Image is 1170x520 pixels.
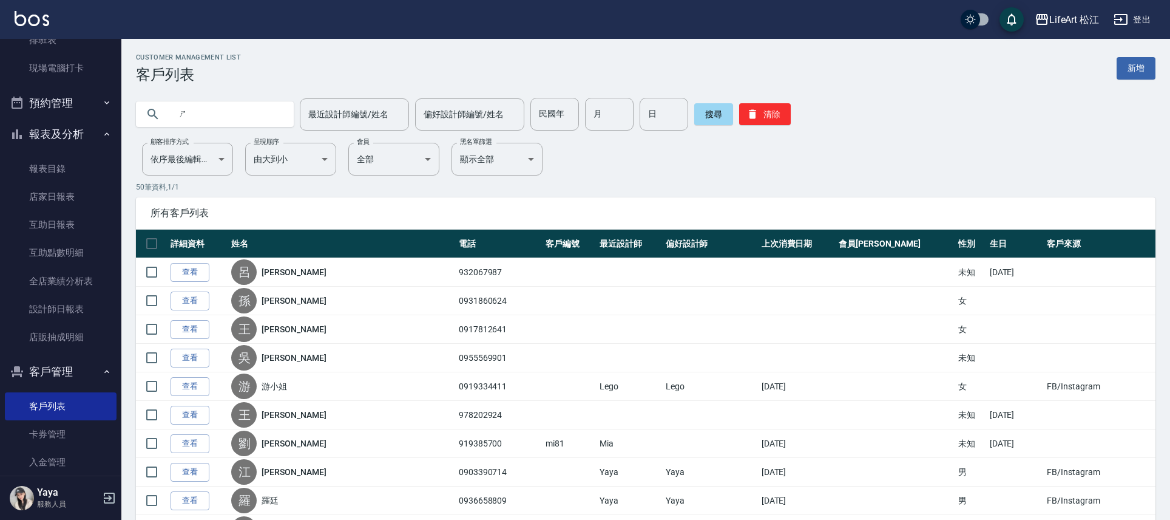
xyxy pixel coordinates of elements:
[451,143,543,176] div: 顯示全部
[5,54,117,82] a: 現場電腦打卡
[597,230,662,258] th: 最近設計師
[171,406,209,425] a: 查看
[5,323,117,351] a: 店販抽成明細
[5,448,117,476] a: 入金管理
[663,458,759,487] td: Yaya
[231,488,257,513] div: 羅
[456,372,543,401] td: 0919334411
[171,377,209,396] a: 查看
[955,287,986,315] td: 女
[543,429,597,458] td: mi81
[15,11,49,26] img: Logo
[1049,12,1100,27] div: LifeArt 松江
[357,137,370,146] label: 會員
[597,429,662,458] td: Mia
[171,320,209,339] a: 查看
[955,487,986,515] td: 男
[348,143,439,176] div: 全部
[5,211,117,239] a: 互助日報表
[5,239,117,267] a: 互助點數明細
[231,259,257,285] div: 呂
[136,53,241,61] h2: Customer Management List
[1044,487,1155,515] td: FB/Instagram
[262,266,326,278] a: [PERSON_NAME]
[171,263,209,282] a: 查看
[955,258,986,287] td: 未知
[5,183,117,211] a: 店家日報表
[262,494,279,507] a: 羅廷
[262,323,326,335] a: [PERSON_NAME]
[1044,372,1155,401] td: FB/Instagram
[597,487,662,515] td: Yaya
[231,316,257,342] div: 王
[456,258,543,287] td: 932067987
[171,491,209,510] a: 查看
[456,429,543,458] td: 919385700
[171,463,209,482] a: 查看
[694,103,733,125] button: 搜尋
[5,420,117,448] a: 卡券管理
[987,429,1044,458] td: [DATE]
[228,230,455,258] th: 姓名
[142,143,233,176] div: 依序最後編輯時間
[955,458,986,487] td: 男
[955,315,986,344] td: 女
[262,437,326,450] a: [PERSON_NAME]
[5,392,117,420] a: 客戶列表
[37,499,99,510] p: 服務人員
[231,345,257,371] div: 吳
[836,230,955,258] th: 會員[PERSON_NAME]
[759,487,836,515] td: [DATE]
[999,7,1024,32] button: save
[663,487,759,515] td: Yaya
[759,230,836,258] th: 上次消費日期
[231,431,257,456] div: 劉
[987,401,1044,429] td: [DATE]
[171,434,209,453] a: 查看
[136,66,241,83] h3: 客戶列表
[460,137,492,146] label: 黑名單篩選
[231,288,257,313] div: 孫
[759,458,836,487] td: [DATE]
[262,466,326,478] a: [PERSON_NAME]
[10,486,34,510] img: Person
[167,230,228,258] th: 詳細資料
[1044,230,1155,258] th: 客戶來源
[456,401,543,429] td: 978202924
[262,409,326,421] a: [PERSON_NAME]
[987,258,1044,287] td: [DATE]
[955,401,986,429] td: 未知
[5,356,117,388] button: 客戶管理
[171,349,209,368] a: 查看
[5,295,117,323] a: 設計師日報表
[759,372,836,401] td: [DATE]
[955,372,986,401] td: 女
[987,230,1044,258] th: 生日
[136,182,1155,193] p: 50 筆資料, 1 / 1
[245,143,336,176] div: 由大到小
[231,459,257,485] div: 江
[739,103,791,125] button: 清除
[5,26,117,54] a: 排班表
[262,352,326,364] a: [PERSON_NAME]
[955,230,986,258] th: 性別
[456,287,543,315] td: 0931860624
[759,429,836,458] td: [DATE]
[543,230,597,258] th: 客戶編號
[231,374,257,399] div: 游
[597,458,662,487] td: Yaya
[254,137,279,146] label: 呈現順序
[663,230,759,258] th: 偏好設計師
[170,98,284,131] input: 搜尋關鍵字
[456,458,543,487] td: 0903390714
[262,380,287,392] a: 游小姐
[150,137,189,146] label: 顧客排序方式
[150,207,1141,219] span: 所有客戶列表
[456,487,543,515] td: 0936658809
[5,267,117,295] a: 全店業績分析表
[456,344,543,372] td: 0955569901
[663,372,759,401] td: Lego
[1117,57,1155,80] a: 新增
[955,344,986,372] td: 未知
[1044,458,1155,487] td: FB/Instagram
